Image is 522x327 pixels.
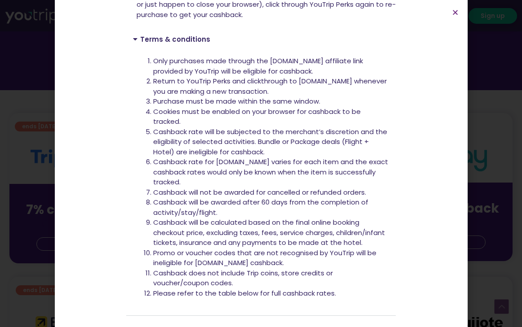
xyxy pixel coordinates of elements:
div: Terms & conditions [126,49,396,316]
div: Terms & conditions [126,29,396,49]
li: Cashback will be calculated based on the final online booking checkout price, excluding taxes, fe... [153,218,389,248]
li: Return to YouTrip Perks and clickthrough to [DOMAIN_NAME] whenever you are making a new transaction. [153,76,389,96]
li: Please refer to the table below for full cashback rates. [153,288,389,299]
li: Cashback does not include Trip coins, store credits or voucher/coupon codes. [153,268,389,288]
li: Cashback rate for [DOMAIN_NAME] varies for each item and the exact cashback rates would only be k... [153,157,389,187]
li: Cashback will be awarded after 60 days from the completion of activity/stay/flight. [153,197,389,218]
li: Cookies must be enabled on your browser for cashback to be tracked. [153,107,389,127]
li: Cashback will not be awarded for cancelled or refunded orders. [153,187,389,198]
li: Only purchases made through the [DOMAIN_NAME] affiliate link provided by YouTrip will be eligible... [153,56,389,76]
li: Promo or voucher codes that are not recognised by YouTrip will be ineligible for [DOMAIN_NAME] ca... [153,248,389,268]
li: Cashback rate will be subjected to the merchant’s discretion and the eligibility of selected acti... [153,127,389,157]
li: Purchase must be made within the same window. [153,96,389,107]
a: Close [452,9,459,16]
a: Terms & conditions [140,35,210,44]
